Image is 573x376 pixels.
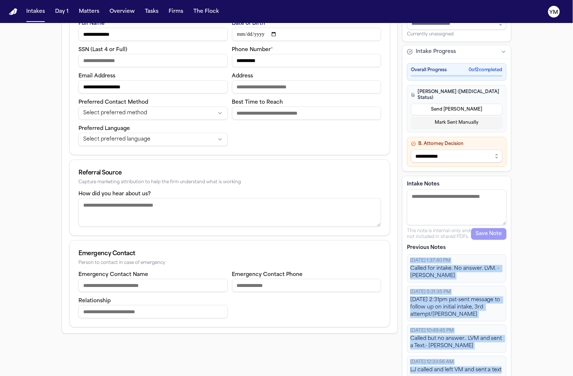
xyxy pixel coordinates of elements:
div: [DATE] 12:33:56 AM [410,359,503,365]
span: Intake Progress [416,48,456,55]
div: Referral Source [78,169,381,177]
div: Emergency Contact [78,249,381,258]
button: Intake Progress [403,45,511,58]
h4: B. Attorney Decision [411,141,503,147]
input: Email address [78,80,228,93]
textarea: Intake notes [407,189,507,225]
div: Called but no answer.. LVM and sent a Text.- [PERSON_NAME] [410,335,503,350]
button: Tasks [142,5,161,18]
span: Currently unassigned [407,31,454,37]
input: Date of birth [232,28,381,41]
label: Preferred Language [78,126,130,131]
span: Overall Progress [411,67,447,73]
button: Send [PERSON_NAME] [411,104,503,115]
button: Mark Sent Manually [411,117,503,128]
input: Address [232,80,381,93]
div: Called for intake. No answer. LVM. - [PERSON_NAME] [410,265,503,280]
label: How did you hear about us? [78,191,151,197]
label: Intake Notes [407,181,507,188]
button: Firms [166,5,186,18]
span: 0 of 2 completed [469,67,503,73]
div: Capture marketing attribution to help the firm understand what is working [78,180,381,185]
input: Best time to reach [232,107,381,120]
input: Full name [78,28,228,41]
p: This note is internal-only and not included in shared PDFs. [407,228,471,240]
input: Emergency contact phone [232,279,381,292]
label: Emergency Contact Name [78,272,148,277]
label: Emergency Contact Phone [232,272,303,277]
label: Preferred Contact Method [78,100,148,105]
button: Overview [107,5,138,18]
button: The Flock [191,5,222,18]
label: Full Name [78,21,107,26]
label: SSN (Last 4 or Full) [78,47,127,53]
div: [DATE] 1:37:40 PM [410,258,503,264]
label: Phone Number [232,47,273,53]
p: Previous Notes [407,244,507,252]
label: Address [232,73,253,79]
input: SSN [78,54,228,67]
div: LJ called and left VM and sent a text [410,367,503,374]
label: Best Time to Reach [232,100,283,105]
label: Email Address [78,73,115,79]
h4: [PERSON_NAME] ([MEDICAL_DATA] Status) [411,89,503,101]
div: [DATE] 10:49:45 PM [410,328,503,334]
label: Date of Birth [232,21,265,26]
div: [DATE] 5:31:35 PM [410,289,503,295]
input: Phone number [232,54,381,67]
div: [DATE] 2:31pm pst-sent message to follow up on initial intake, 3rd attempt/[PERSON_NAME] [410,296,503,318]
label: Relationship [78,298,111,304]
a: Home [9,8,18,15]
input: Assign to staff member [407,17,507,30]
img: Finch Logo [9,8,18,15]
input: Emergency contact relationship [78,305,228,318]
div: Person to contact in case of emergency [78,260,381,266]
input: Emergency contact name [78,279,228,292]
button: Intakes [23,5,48,18]
button: Matters [76,5,102,18]
button: Day 1 [52,5,72,18]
